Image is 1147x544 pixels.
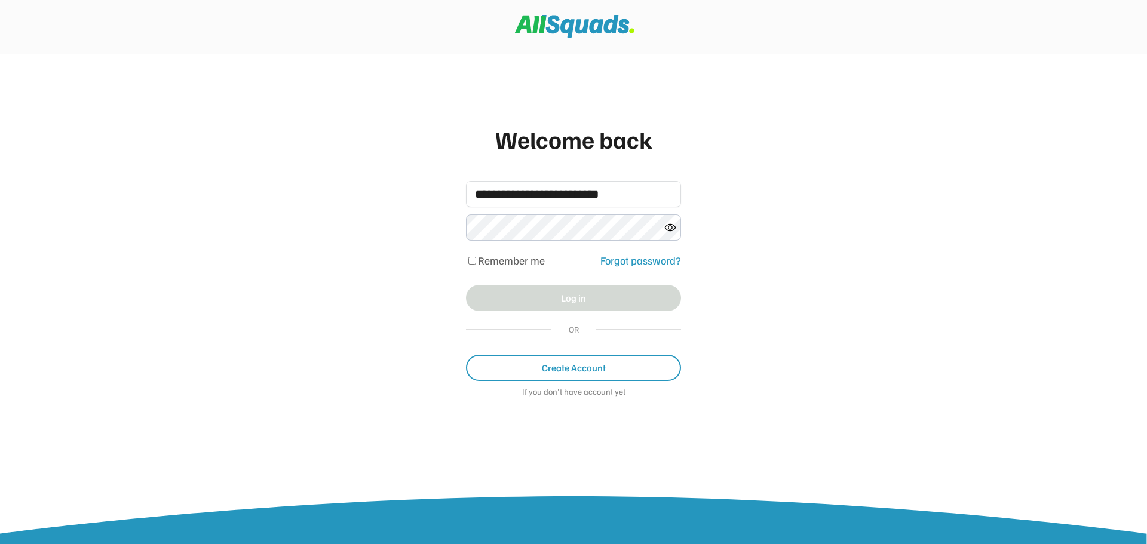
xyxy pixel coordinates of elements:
[466,285,681,311] button: Log in
[600,253,681,269] div: Forgot password?
[478,254,545,267] label: Remember me
[466,355,681,381] button: Create Account
[466,121,681,157] div: Welcome back
[515,15,634,38] img: Squad%20Logo.svg
[466,387,681,399] div: If you don't have account yet
[563,323,584,336] div: OR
